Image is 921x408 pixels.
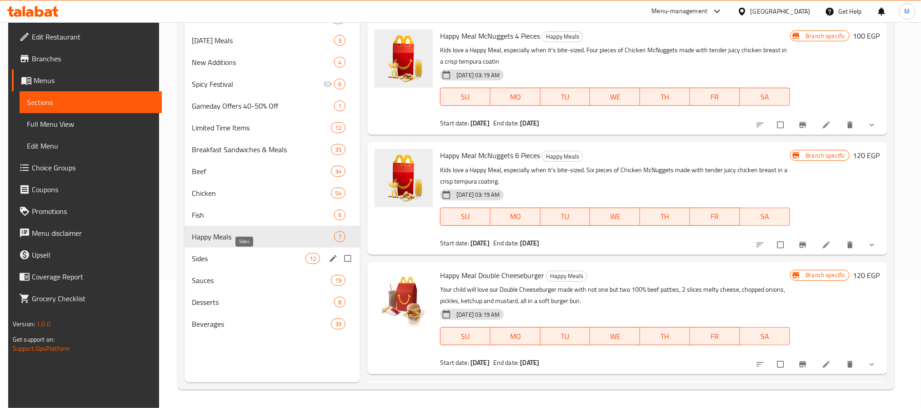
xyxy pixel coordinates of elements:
[334,100,345,111] div: items
[185,117,360,139] div: Limited Time Items12
[853,269,880,282] h6: 120 EGP
[853,30,880,42] h6: 100 EGP
[331,167,345,176] span: 34
[12,222,162,244] a: Menu disclaimer
[491,88,541,106] button: MO
[644,210,686,223] span: TH
[20,91,162,113] a: Sections
[192,35,334,46] span: [DATE] Meals
[494,330,537,343] span: MO
[793,235,815,255] button: Branch-specific-item
[471,117,490,129] b: [DATE]
[335,211,345,219] span: 6
[192,144,331,155] span: Breakfast Sandwiches & Meals
[32,206,155,217] span: Promotions
[334,209,345,220] div: items
[750,115,772,135] button: sort-choices
[32,271,155,282] span: Coverage Report
[12,179,162,200] a: Coupons
[867,360,876,369] svg: Show Choices
[185,204,360,226] div: Fish6
[440,117,469,129] span: Start date:
[867,120,876,129] svg: Show Choices
[334,57,345,68] div: items
[12,288,162,309] a: Grocery Checklist
[541,327,591,345] button: TU
[822,360,833,369] a: Edit menu item
[192,122,331,133] span: Limited Time Items
[305,253,320,264] div: items
[744,210,786,223] span: SA
[590,208,640,226] button: WE
[772,236,791,254] span: Select to update
[192,35,334,46] div: Ramadan Meals
[375,149,433,207] img: Happy Meal McNuggets 6 Pieces
[544,210,587,223] span: TU
[375,269,433,327] img: Happy Meal Double Cheeseburger
[192,253,305,264] span: Sides
[542,31,583,42] span: Happy Meals
[375,30,433,88] img: Happy Meal McNuggets 4 Pieces
[334,79,345,90] div: items
[185,95,360,117] div: Gameday Offers 40-50% Off1
[694,210,736,223] span: FR
[20,135,162,157] a: Edit Menu
[822,120,833,129] a: Edit menu item
[27,97,155,108] span: Sections
[541,88,591,106] button: TU
[192,57,334,68] span: New Additions
[334,231,345,242] div: items
[192,209,334,220] div: Fish
[192,79,323,90] span: Spicy Festival
[440,327,491,345] button: SU
[471,237,490,249] b: [DATE]
[546,271,587,281] span: Happy Meals
[12,70,162,91] a: Menus
[594,90,636,104] span: WE
[862,354,884,374] button: show more
[772,116,791,134] span: Select to update
[594,330,636,343] span: WE
[12,26,162,48] a: Edit Restaurant
[331,320,345,328] span: 39
[20,113,162,135] a: Full Menu View
[644,330,686,343] span: TH
[32,184,155,195] span: Coupons
[32,53,155,64] span: Branches
[13,333,55,345] span: Get support on:
[12,200,162,222] a: Promotions
[440,284,790,307] p: Your child will love our Double Cheeseburger made with not one but two 100% beef patties, 2 slice...
[440,164,790,187] p: Kids love a Happy Meal, especially when it’s bite-sized. Six pieces of Chicken McNuggets made wit...
[32,293,155,304] span: Grocery Checklist
[440,208,491,226] button: SU
[185,30,360,51] div: [DATE] Meals3
[740,88,790,106] button: SA
[594,210,636,223] span: WE
[493,117,519,129] span: End date:
[544,90,587,104] span: TU
[744,90,786,104] span: SA
[521,357,540,368] b: [DATE]
[331,144,345,155] div: items
[802,151,849,160] span: Branch specific
[185,313,360,335] div: Beverages39
[644,90,686,104] span: TH
[331,275,345,286] div: items
[185,226,360,248] div: Happy Meals7
[521,117,540,129] b: [DATE]
[192,318,331,329] div: Beverages
[331,188,345,199] div: items
[331,145,345,154] span: 35
[192,166,331,177] span: Beef
[640,208,690,226] button: TH
[32,228,155,239] span: Menu disclaimer
[185,73,360,95] div: Spicy Festival6
[331,166,345,177] div: items
[192,100,334,111] span: Gameday Offers 40-50% Off
[334,35,345,46] div: items
[12,244,162,266] a: Upsell
[331,189,345,198] span: 54
[440,45,790,67] p: Kids love a Happy Meal, especially when it’s bite-sized. Four pieces of Chicken McNuggets made wi...
[444,330,487,343] span: SU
